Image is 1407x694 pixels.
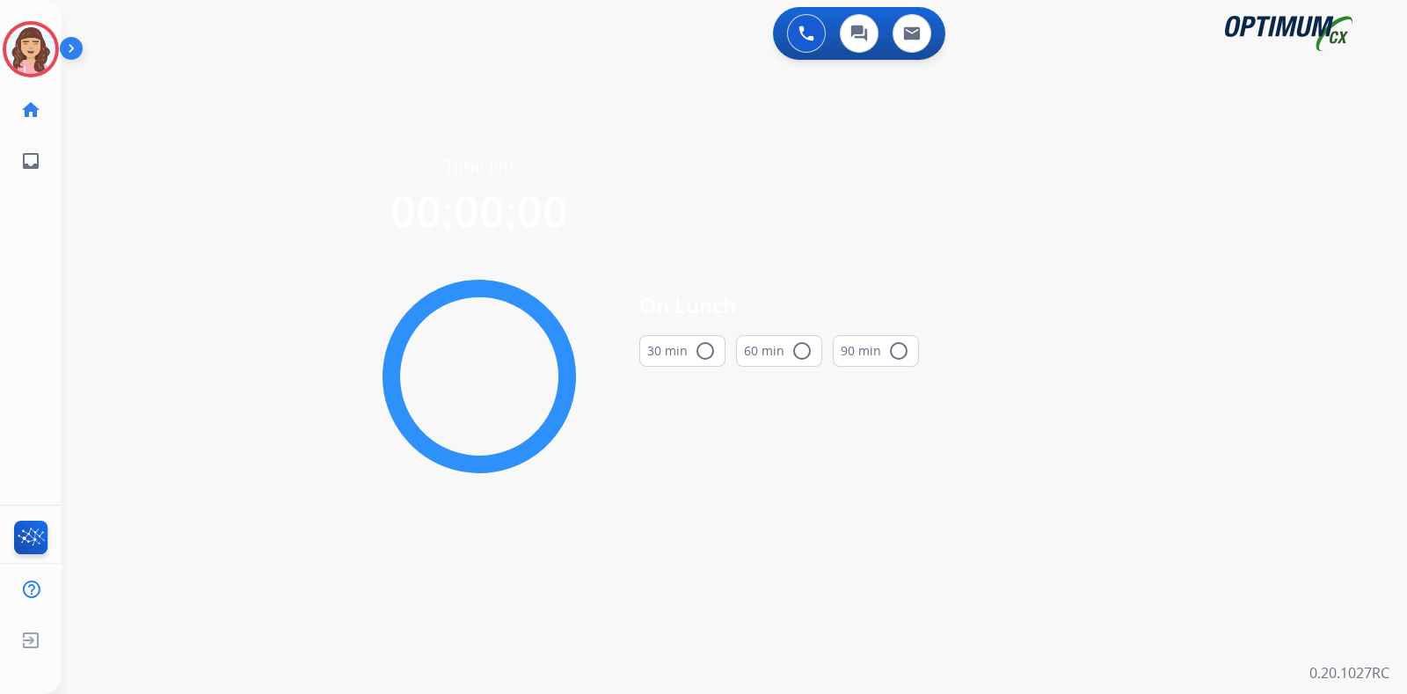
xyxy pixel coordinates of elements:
[639,335,725,367] button: 30 min
[444,154,515,179] span: Time left
[6,25,55,74] img: avatar
[1309,662,1389,683] p: 0.20.1027RC
[888,340,909,362] mat-icon: radio_button_unchecked
[639,289,919,321] span: On Lunch
[20,150,41,172] mat-icon: inbox
[695,340,716,362] mat-icon: radio_button_unchecked
[833,335,919,367] button: 90 min
[736,335,822,367] button: 60 min
[20,99,41,121] mat-icon: home
[390,181,568,241] span: 00:00:00
[791,340,813,362] mat-icon: radio_button_unchecked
